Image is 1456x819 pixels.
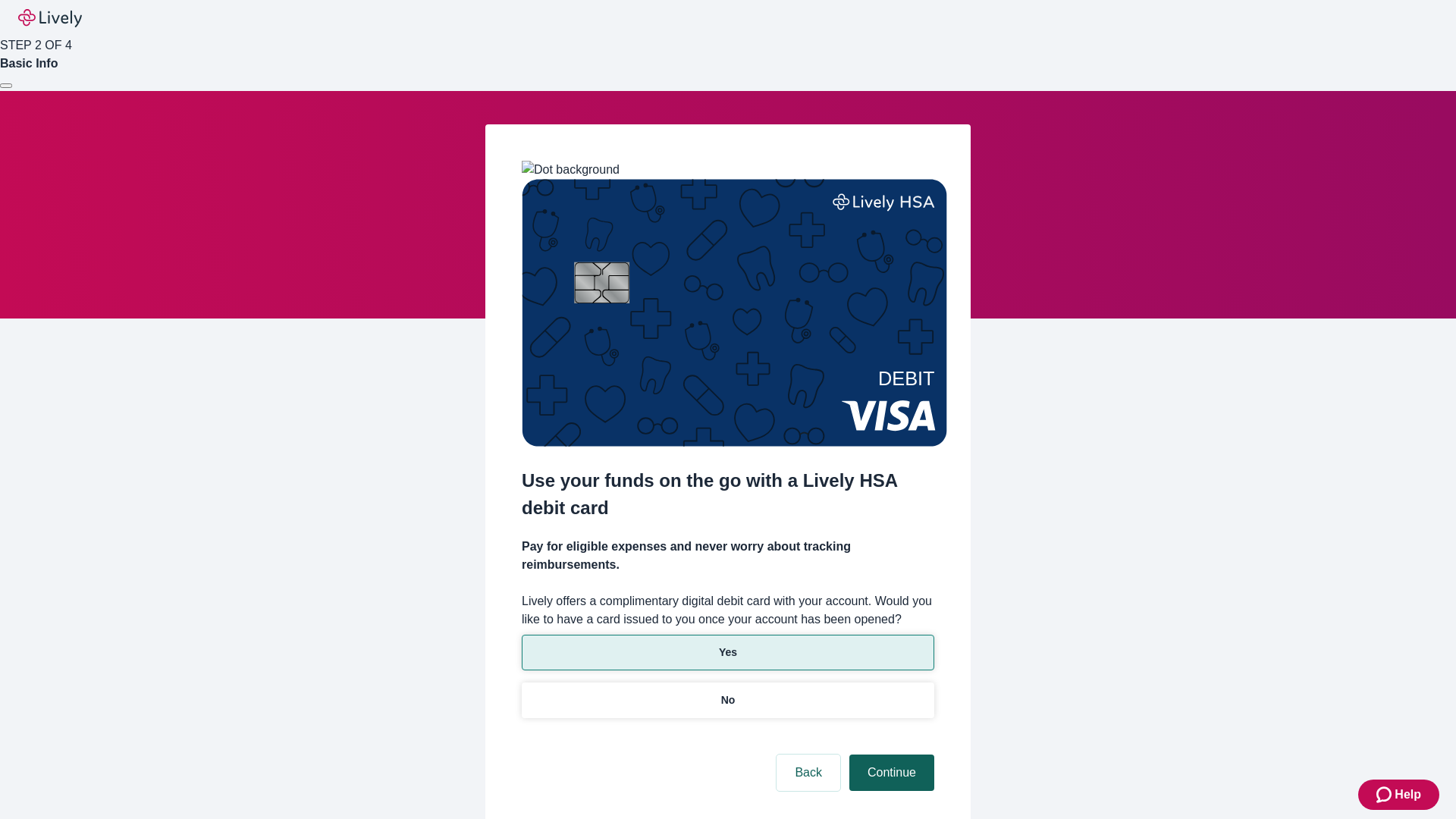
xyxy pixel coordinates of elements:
[522,635,934,670] button: Yes
[18,9,82,27] img: Lively
[522,161,620,179] img: Dot background
[1395,786,1421,804] span: Help
[1376,786,1395,804] svg: Zendesk support icon
[522,592,934,629] label: Lively offers a complimentary digital debit card with your account. Would you like to have a card...
[777,755,840,791] button: Back
[721,692,736,708] p: No
[522,179,947,447] img: Debit card
[1358,780,1439,810] button: Zendesk support iconHelp
[522,467,934,522] h2: Use your funds on the go with a Lively HSA debit card
[719,645,737,661] p: Yes
[849,755,934,791] button: Continue
[522,538,934,574] h4: Pay for eligible expenses and never worry about tracking reimbursements.
[522,682,934,718] button: No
